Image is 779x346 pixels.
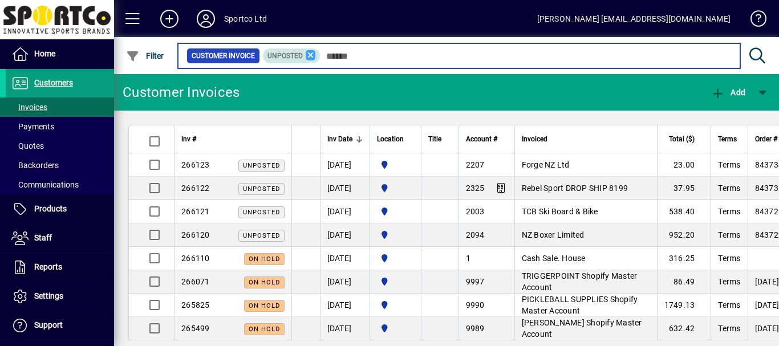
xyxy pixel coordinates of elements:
span: Sportco Ltd Warehouse [377,322,414,335]
span: 9989 [466,324,485,333]
span: Home [34,49,55,58]
span: Unposted [243,232,280,239]
span: On hold [249,302,280,310]
span: Inv # [181,133,196,145]
span: Unposted [243,209,280,216]
td: 538.40 [657,200,711,223]
span: On hold [249,325,280,333]
span: 2003 [466,207,485,216]
div: Invoiced [522,133,650,145]
span: 266121 [181,207,210,216]
span: On hold [249,279,280,286]
span: 2094 [466,230,485,239]
span: Terms [718,324,740,333]
td: 37.95 [657,177,711,200]
span: Products [34,204,67,213]
span: Cash Sale. House [522,254,586,263]
mat-chip: Customer Invoice Status: Unposted [263,48,320,63]
div: Inv Date [327,133,363,145]
span: Invoices [11,103,47,112]
button: Add [151,9,188,29]
span: 266123 [181,160,210,169]
span: On hold [249,255,280,263]
span: 265499 [181,324,210,333]
span: 266071 [181,277,210,286]
span: Communications [11,180,79,189]
span: Inv Date [327,133,352,145]
a: Quotes [6,136,114,156]
span: Sportco Ltd Warehouse [377,158,414,171]
span: Sportco Ltd Warehouse [377,299,414,311]
span: 2207 [466,160,485,169]
span: Reports [34,262,62,271]
div: Total ($) [664,133,705,145]
span: Quotes [11,141,44,150]
td: [DATE] [320,223,370,247]
span: Filter [126,51,164,60]
td: [DATE] [320,270,370,294]
span: Terms [718,133,737,145]
a: Invoices [6,97,114,117]
div: Sportco Ltd [224,10,267,28]
span: Payments [11,122,54,131]
td: 952.20 [657,223,711,247]
span: Total ($) [669,133,695,145]
a: Backorders [6,156,114,175]
td: [DATE] [320,247,370,270]
span: Location [377,133,404,145]
span: Unposted [267,52,303,60]
span: 9997 [466,277,485,286]
button: Profile [188,9,224,29]
td: [DATE] [320,200,370,223]
span: Sportco Ltd Warehouse [377,275,414,288]
a: Communications [6,175,114,194]
span: 266110 [181,254,210,263]
span: Customers [34,78,73,87]
span: Sportco Ltd Warehouse [377,205,414,218]
span: Account # [466,133,497,145]
span: Sportco Ltd Warehouse [377,229,414,241]
span: [PERSON_NAME] Shopify Master Account [522,318,642,339]
span: Settings [34,291,63,300]
span: Invoiced [522,133,547,145]
button: Filter [123,46,167,66]
td: [DATE] [320,294,370,317]
div: Customer Invoices [123,83,240,101]
a: Home [6,40,114,68]
a: Support [6,311,114,340]
a: Staff [6,224,114,253]
span: 266122 [181,184,210,193]
div: [PERSON_NAME] [EMAIL_ADDRESS][DOMAIN_NAME] [537,10,731,28]
span: Order # [755,133,777,145]
td: 316.25 [657,247,711,270]
span: NZ Boxer Limited [522,230,585,239]
span: TCB Ski Board & Bike [522,207,598,216]
span: Terms [718,300,740,310]
span: 265825 [181,300,210,310]
a: Settings [6,282,114,311]
span: Sportco Ltd Warehouse [377,182,414,194]
span: 9990 [466,300,485,310]
td: [DATE] [320,153,370,177]
td: 23.00 [657,153,711,177]
td: [DATE] [320,317,370,340]
div: Inv # [181,133,285,145]
a: Knowledge Base [742,2,765,39]
div: Account # [466,133,508,145]
span: Terms [718,160,740,169]
span: Sportco Ltd Warehouse [377,252,414,264]
span: Rebel Sport DROP SHIP 8199 [522,184,628,193]
span: 2325 [466,184,485,193]
td: 1749.13 [657,294,711,317]
span: Terms [718,277,740,286]
div: Title [428,133,452,145]
span: Terms [718,184,740,193]
span: Unposted [243,185,280,193]
a: Payments [6,117,114,136]
span: Terms [718,254,740,263]
button: Add [708,82,748,103]
a: Reports [6,253,114,282]
div: Location [377,133,414,145]
span: Terms [718,230,740,239]
td: 86.49 [657,270,711,294]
